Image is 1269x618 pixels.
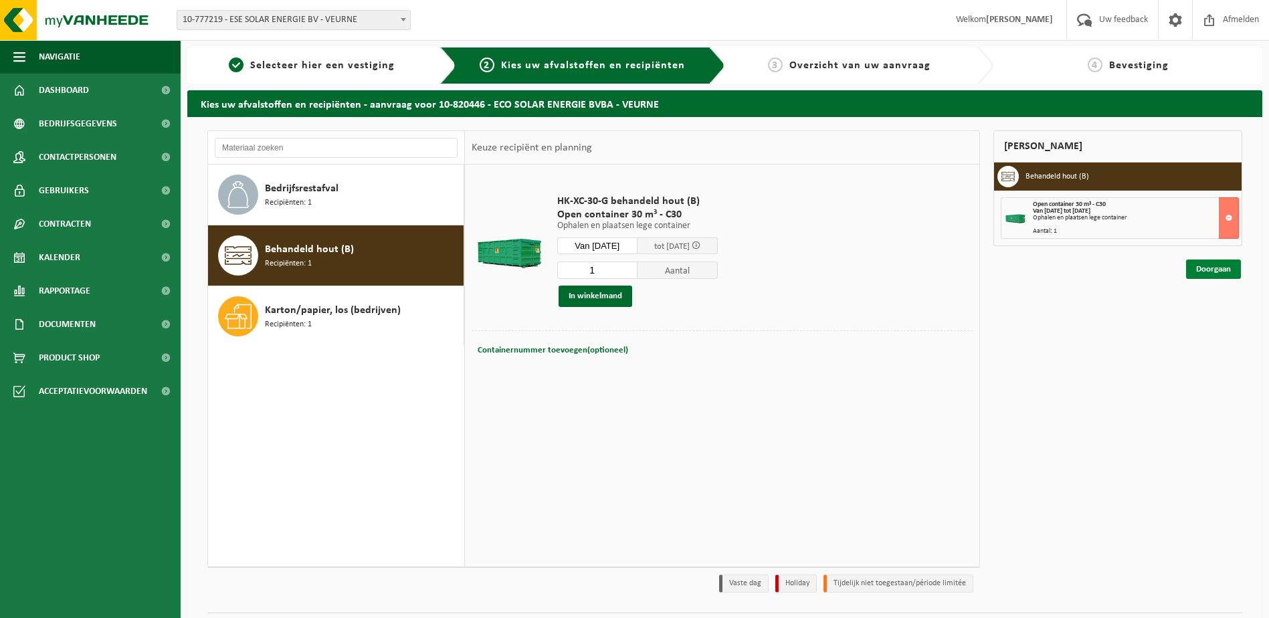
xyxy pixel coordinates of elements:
[39,74,89,107] span: Dashboard
[465,131,599,165] div: Keuze recipiënt en planning
[215,138,458,158] input: Materiaal zoeken
[39,241,80,274] span: Kalender
[265,181,338,197] span: Bedrijfsrestafval
[208,286,464,346] button: Karton/papier, los (bedrijven) Recipiënten: 1
[265,197,312,209] span: Recipiënten: 1
[557,208,718,221] span: Open container 30 m³ - C30
[265,302,401,318] span: Karton/papier, los (bedrijven)
[719,575,769,593] li: Vaste dag
[557,237,638,254] input: Selecteer datum
[557,195,718,208] span: HK-XC-30-G behandeld hout (B)
[1033,201,1106,208] span: Open container 30 m³ - C30
[39,341,100,375] span: Product Shop
[476,341,629,360] button: Containernummer toevoegen(optioneel)
[1033,228,1238,235] div: Aantal: 1
[39,107,117,140] span: Bedrijfsgegevens
[638,262,718,279] span: Aantal
[208,165,464,225] button: Bedrijfsrestafval Recipiënten: 1
[39,375,147,408] span: Acceptatievoorwaarden
[194,58,429,74] a: 1Selecteer hier een vestiging
[775,575,817,593] li: Holiday
[993,130,1242,163] div: [PERSON_NAME]
[39,174,89,207] span: Gebruikers
[39,308,96,341] span: Documenten
[768,58,783,72] span: 3
[265,318,312,331] span: Recipiënten: 1
[1026,166,1089,187] h3: Behandeld hout (B)
[654,242,690,251] span: tot [DATE]
[823,575,973,593] li: Tijdelijk niet toegestaan/période limitée
[265,241,354,257] span: Behandeld hout (B)
[250,60,395,71] span: Selecteer hier een vestiging
[39,140,116,174] span: Contactpersonen
[1088,58,1102,72] span: 4
[1109,60,1169,71] span: Bevestiging
[478,346,628,354] span: Containernummer toevoegen(optioneel)
[1033,207,1090,215] strong: Van [DATE] tot [DATE]
[265,257,312,270] span: Recipiënten: 1
[177,11,410,29] span: 10-777219 - ESE SOLAR ENERGIE BV - VEURNE
[1186,260,1241,279] a: Doorgaan
[480,58,494,72] span: 2
[501,60,685,71] span: Kies uw afvalstoffen en recipiënten
[39,207,91,241] span: Contracten
[1033,215,1238,221] div: Ophalen en plaatsen lege container
[229,58,243,72] span: 1
[559,286,632,307] button: In winkelmand
[557,221,718,231] p: Ophalen en plaatsen lege container
[208,225,464,286] button: Behandeld hout (B) Recipiënten: 1
[177,10,411,30] span: 10-777219 - ESE SOLAR ENERGIE BV - VEURNE
[39,40,80,74] span: Navigatie
[39,274,90,308] span: Rapportage
[187,90,1262,116] h2: Kies uw afvalstoffen en recipiënten - aanvraag voor 10-820446 - ECO SOLAR ENERGIE BVBA - VEURNE
[789,60,931,71] span: Overzicht van uw aanvraag
[986,15,1053,25] strong: [PERSON_NAME]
